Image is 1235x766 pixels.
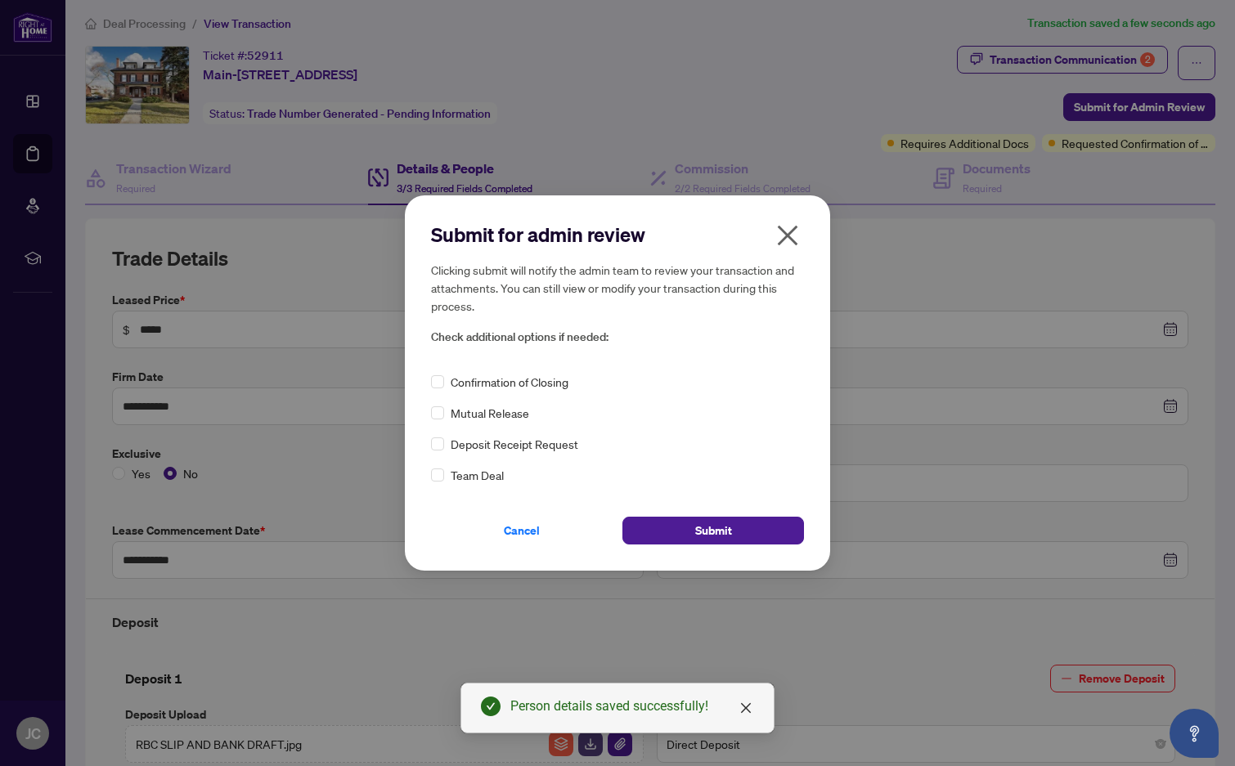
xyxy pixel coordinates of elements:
span: check-circle [481,697,501,716]
span: close [739,701,752,714]
span: Mutual Release [451,404,529,422]
button: Submit [622,517,804,544]
span: Team Deal [451,466,504,484]
button: Open asap [1170,709,1219,758]
span: Cancel [504,517,540,544]
button: Cancel [431,517,613,544]
span: Submit [695,517,732,544]
h2: Submit for admin review [431,222,804,248]
span: Confirmation of Closing [451,373,568,391]
div: Person details saved successfully! [510,697,754,716]
a: Close [737,699,755,717]
span: close [775,222,801,249]
span: Check additional options if needed: [431,328,804,347]
span: Deposit Receipt Request [451,435,578,453]
h5: Clicking submit will notify the admin team to review your transaction and attachments. You can st... [431,261,804,315]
